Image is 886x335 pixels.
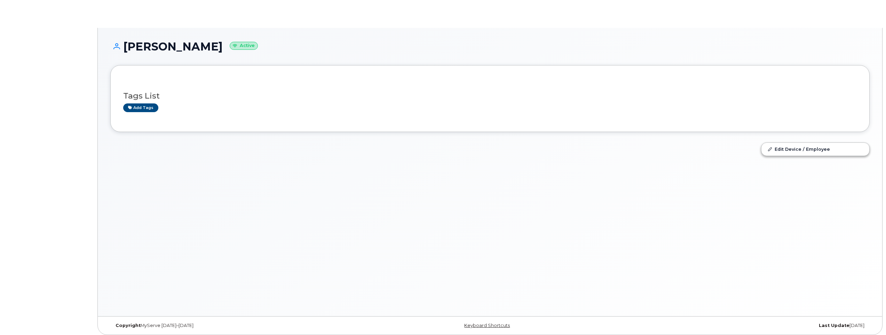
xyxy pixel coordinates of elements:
[123,92,857,100] h3: Tags List
[110,40,870,53] h1: [PERSON_NAME]
[116,323,141,328] strong: Copyright
[819,323,849,328] strong: Last Update
[464,323,510,328] a: Keyboard Shortcuts
[230,42,258,50] small: Active
[617,323,870,328] div: [DATE]
[123,103,158,112] a: Add tags
[761,143,869,155] a: Edit Device / Employee
[110,323,363,328] div: MyServe [DATE]–[DATE]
